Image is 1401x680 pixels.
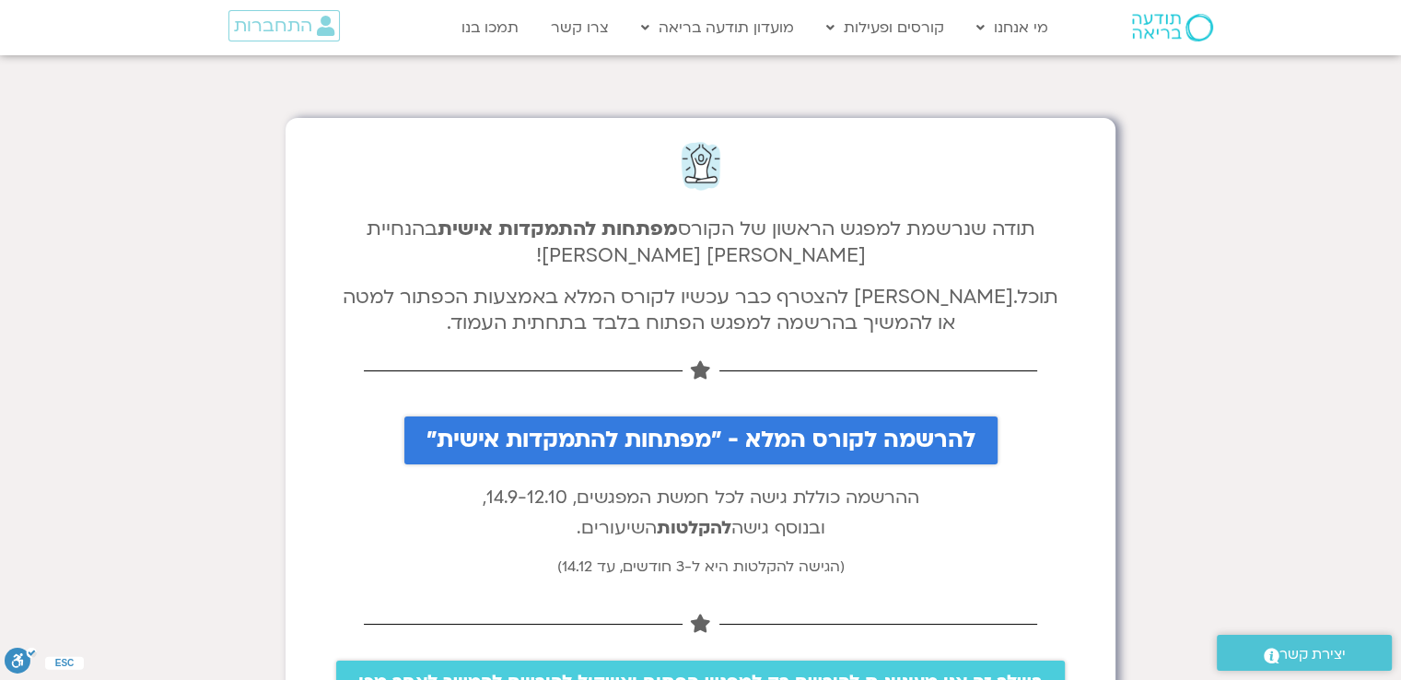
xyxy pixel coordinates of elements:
[234,16,312,36] span: התחברות
[1132,14,1213,41] img: תודעה בריאה
[304,217,1097,270] h4: תודה שנרשמת למפגש הראשון של הקורס בהנחיית [PERSON_NAME] [PERSON_NAME]!
[228,10,340,41] a: התחברות
[304,483,1097,544] p: ההרשמה כוללת גישה לכל חמשת המפגשים, 14.9-12.10, ובנוסף גישה השיעורים.
[1217,635,1392,671] a: יצירת קשר
[967,10,1057,45] a: מי אנחנו
[1279,642,1346,667] span: יצירת קשר
[722,516,731,540] strong: ל
[657,516,722,540] b: הקלטות
[452,10,528,45] a: תמכו בנו
[542,10,618,45] a: צרו קשר
[304,285,1097,338] h4: תוכל.[PERSON_NAME] להצטרף כבר עכשיו לקורס המלא באמצעות הכפתור למטה או להמשיך בהרשמה למפגש הפתוח ב...
[426,428,975,453] span: להרשמה לקורס המלא - "מפתחות להתמקדות אישית"
[438,216,678,242] strong: מפתחות להתמקדות אישית
[817,10,953,45] a: קורסים ופעילות
[404,416,998,464] a: להרשמה לקורס המלא - "מפתחות להתמקדות אישית"
[632,10,803,45] a: מועדון תודעה בריאה
[304,557,1097,578] h6: (הגישה להקלטות היא ל-3 חודשים, עד 14.12)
